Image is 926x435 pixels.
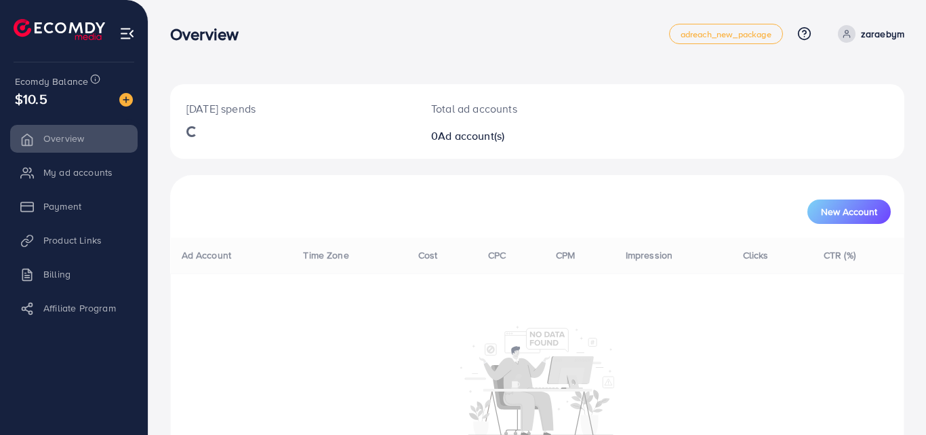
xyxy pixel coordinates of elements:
[832,25,904,43] a: zaraebym
[821,207,877,216] span: New Account
[669,24,783,44] a: adreach_new_package
[15,89,47,109] span: $10.5
[119,93,133,107] img: image
[431,100,582,117] p: Total ad accounts
[186,100,399,117] p: [DATE] spends
[14,19,105,40] img: logo
[861,26,904,42] p: zaraebym
[170,24,249,44] h3: Overview
[119,26,135,41] img: menu
[807,200,891,224] button: New Account
[681,30,771,39] span: adreach_new_package
[15,75,88,88] span: Ecomdy Balance
[438,128,504,143] span: Ad account(s)
[431,130,582,143] h2: 0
